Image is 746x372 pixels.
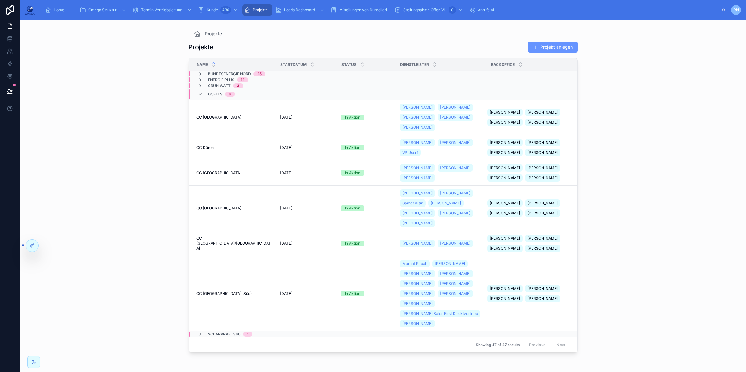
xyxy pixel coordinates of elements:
span: Energie Plus [208,77,234,82]
span: [DATE] [280,145,292,150]
span: QC [GEOGRAPHIC_DATA]/[GEOGRAPHIC_DATA] [196,236,272,251]
a: Stellungnahme Offen VL0 [393,4,466,16]
span: [PERSON_NAME] [435,261,465,266]
span: [PERSON_NAME] [402,140,433,145]
a: [PERSON_NAME] [438,209,473,217]
div: 3 [237,83,239,88]
span: Projekte [205,31,222,37]
a: Kunde436 [196,4,241,16]
span: [PERSON_NAME] [402,271,433,276]
span: [PERSON_NAME] [402,221,433,226]
span: [PERSON_NAME] [490,175,520,180]
a: [PERSON_NAME] [438,164,473,172]
span: Kunde [207,7,218,12]
span: [PERSON_NAME] [490,286,520,291]
span: [PERSON_NAME] [528,296,558,301]
a: [PERSON_NAME] [400,164,435,172]
span: Showing 47 of 47 results [476,342,520,347]
a: Projekte [194,30,222,37]
div: In Aktion [345,115,360,120]
span: Name [197,62,208,67]
a: [PERSON_NAME] [400,114,435,121]
span: [PERSON_NAME] [490,165,520,170]
span: VP User1 [402,150,418,155]
span: [PERSON_NAME] [440,115,470,120]
span: [DATE] [280,115,292,120]
div: In Aktion [345,145,360,150]
span: QC [GEOGRAPHIC_DATA] [196,115,241,120]
a: VP User1 [400,149,421,156]
a: [PERSON_NAME] [438,114,473,121]
span: [PERSON_NAME] [402,191,433,196]
div: 6 [229,92,231,97]
span: [PERSON_NAME] [528,110,558,115]
span: [PERSON_NAME] [402,105,433,110]
span: [PERSON_NAME] [528,150,558,155]
div: In Aktion [345,241,360,246]
button: Projekt anlegen [528,42,578,53]
a: [PERSON_NAME] [438,240,473,247]
span: [PERSON_NAME] [402,241,433,246]
span: [PERSON_NAME] [528,246,558,251]
a: [PERSON_NAME] [438,270,473,277]
span: [PERSON_NAME] [440,291,470,296]
img: App logo [25,5,35,15]
a: [PERSON_NAME] [400,219,435,227]
span: [PERSON_NAME] [431,201,461,206]
div: In Aktion [345,205,360,211]
span: [PERSON_NAME] [440,191,470,196]
a: Projekte [242,4,272,16]
span: Omega Struktur [88,7,117,12]
span: [PERSON_NAME] [402,115,433,120]
span: [PERSON_NAME] [490,211,520,216]
span: [PERSON_NAME] [528,286,558,291]
div: 436 [220,6,231,14]
a: [PERSON_NAME] [438,139,473,146]
a: [PERSON_NAME] [400,280,435,287]
span: [PERSON_NAME] Sales First Direktvertrieb [402,311,478,316]
span: Status [341,62,356,67]
a: [PERSON_NAME] [400,209,435,217]
span: [PERSON_NAME] [440,241,470,246]
a: [PERSON_NAME] [400,104,435,111]
a: [PERSON_NAME] [438,189,473,197]
span: QC [GEOGRAPHIC_DATA] [196,170,241,175]
span: Startdatum [280,62,307,67]
a: [PERSON_NAME] [400,139,435,146]
span: [DATE] [280,206,292,211]
a: Samat Aisin [400,199,426,207]
div: In Aktion [345,170,360,176]
span: Projekte [253,7,268,12]
span: [PERSON_NAME] [402,301,433,306]
span: [PERSON_NAME] [490,140,520,145]
span: [PERSON_NAME] [402,125,433,130]
div: scrollable content [40,3,721,17]
span: [PERSON_NAME] [490,296,520,301]
a: [PERSON_NAME] [428,199,464,207]
span: Mitteilungen von Nurcellari [339,7,387,12]
span: Backoffice [491,62,515,67]
span: Termin Vertriebsleitung [141,7,182,12]
a: Omega Struktur [78,4,129,16]
a: [PERSON_NAME] [400,320,435,327]
span: Anrufe VL [478,7,495,12]
span: Home [54,7,64,12]
span: Bundesenergie Nord [208,71,251,76]
span: [PERSON_NAME] [528,211,558,216]
span: [DATE] [280,241,292,246]
span: [DATE] [280,170,292,175]
div: In Aktion [345,291,360,296]
span: [PERSON_NAME] [490,246,520,251]
span: [PERSON_NAME] [440,165,470,170]
span: QCells [208,92,223,97]
a: [PERSON_NAME] [400,240,435,247]
span: Stellungnahme Offen VL [403,7,446,12]
span: Morhaf Rabah [402,261,427,266]
span: [PERSON_NAME] [490,120,520,125]
span: [PERSON_NAME] [490,236,520,241]
span: [PERSON_NAME] [402,175,433,180]
span: QC [GEOGRAPHIC_DATA] (Süd) [196,291,252,296]
span: [PERSON_NAME] [402,321,433,326]
a: [PERSON_NAME] [400,124,435,131]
